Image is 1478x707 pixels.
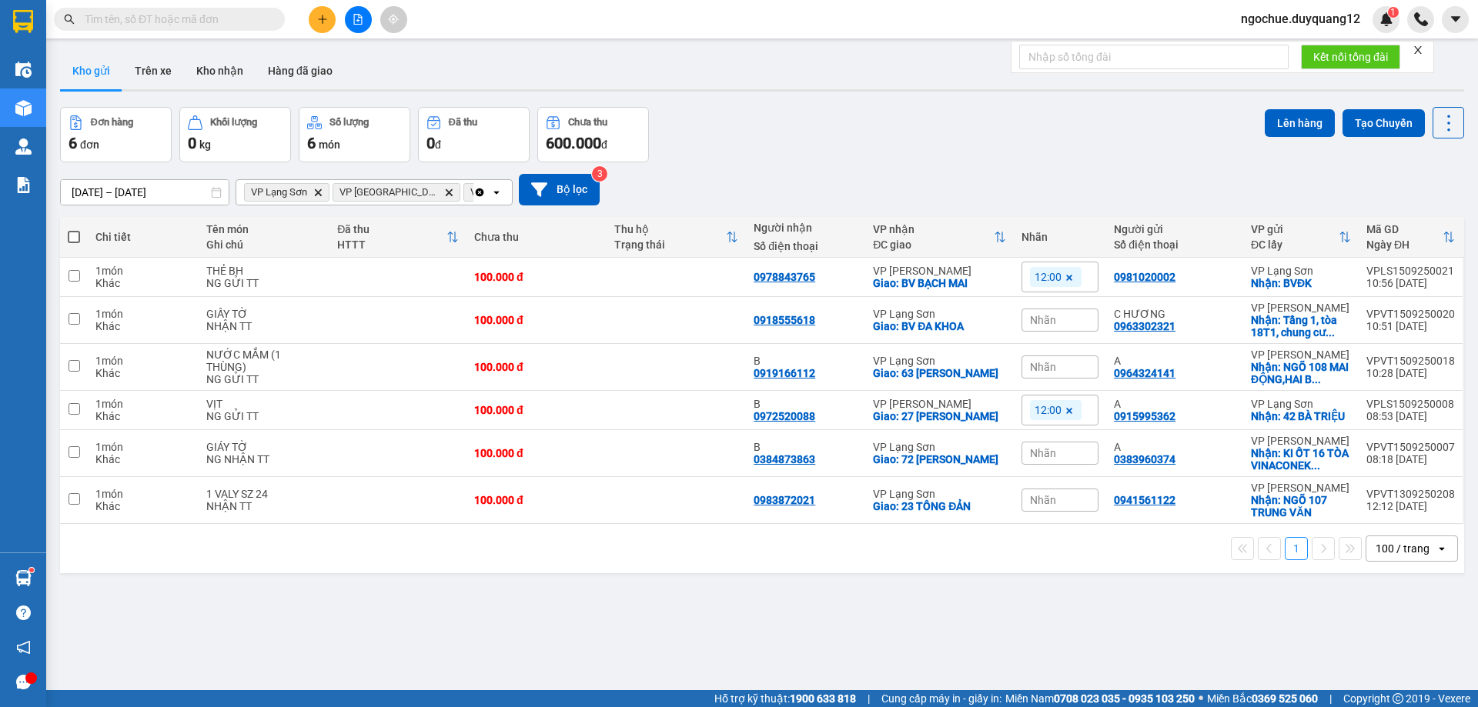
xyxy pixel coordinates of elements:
div: 100.000 đ [474,404,599,416]
div: Nhận: 42 BÀ TRIỆU [1251,410,1351,422]
svg: open [1436,542,1448,555]
button: Kết nối tổng đài [1301,45,1400,69]
span: Kết nối tổng đài [1313,48,1388,65]
strong: 0708 023 035 - 0935 103 250 [1054,692,1195,705]
input: Nhập số tổng đài [1019,45,1289,69]
span: Nhãn [1030,361,1056,373]
div: Số lượng [329,117,369,128]
div: 100.000 đ [474,314,599,326]
img: warehouse-icon [15,100,32,116]
span: ... [1312,373,1321,385]
div: 08:18 [DATE] [1366,453,1455,465]
span: VP Hà Nội, close by backspace [333,183,460,202]
div: VP Lạng Sơn [873,308,1006,320]
div: A [1114,398,1236,410]
img: warehouse-icon [15,62,32,78]
div: 0941561122 [1114,494,1175,506]
div: Ghi chú [206,238,322,251]
span: aim [388,14,399,25]
span: notification [16,640,31,655]
span: caret-down [1449,12,1463,26]
div: VPVT1309250208 [1366,488,1455,500]
div: HTTT [337,238,446,251]
div: 100.000 đ [474,361,599,373]
div: 1 món [95,398,191,410]
th: Toggle SortBy [1243,217,1359,258]
div: 0981020002 [1114,271,1175,283]
div: VP Lạng Sơn [1251,398,1351,410]
div: 0978843765 [754,271,815,283]
div: 1 món [95,355,191,367]
div: 1 VALY SZ 24 [206,488,322,500]
strong: 0369 525 060 [1252,692,1318,705]
div: B [754,398,858,410]
div: NHẬN TT [206,500,322,512]
div: 0964324141 [1114,367,1175,379]
span: VP Hà Nội [339,186,438,198]
div: 100.000 đ [474,271,599,283]
div: Số điện thoại [754,240,858,252]
span: question-circle [16,605,31,620]
div: VP Lạng Sơn [873,355,1006,367]
div: GIÁY TỜ [206,441,322,453]
span: Miền Nam [1005,690,1195,707]
span: món [319,138,340,151]
div: Khác [95,410,191,422]
span: VP Minh Khai, close by backspace [463,183,581,202]
img: logo-vxr [13,10,33,33]
span: Cung cấp máy in - giấy in: [881,690,1001,707]
div: 100.000 đ [474,447,599,459]
input: Tìm tên, số ĐT hoặc mã đơn [85,11,266,28]
div: A [1114,441,1236,453]
span: VP Lạng Sơn [251,186,307,198]
div: B [754,355,858,367]
div: C HƯƠNG [1114,308,1236,320]
button: Trên xe [122,52,184,89]
div: VP [PERSON_NAME] [1251,435,1351,447]
button: Đơn hàng6đơn [60,107,172,162]
div: THẺ BH [206,265,322,277]
button: Số lượng6món [299,107,410,162]
div: VP [PERSON_NAME] [1251,482,1351,494]
div: VPLS1509250021 [1366,265,1455,277]
sup: 1 [29,568,34,572]
img: icon-new-feature [1379,12,1393,26]
div: 0915995362 [1114,410,1175,422]
button: Bộ lọc [519,174,600,205]
div: Đơn hàng [91,117,133,128]
button: file-add [345,6,372,33]
div: VP nhận [873,223,994,235]
span: Nhãn [1030,314,1056,326]
span: 6 [307,134,316,152]
div: Nhãn [1022,231,1098,243]
div: Nhận: Tầng 1, tòa 18T1, chung cư CT15 Việt Hưng Green Park,LONG BIÊN,HÀ NỘI [1251,314,1351,338]
div: VP Lạng Sơn [873,488,1006,500]
div: Giao: 63 TẠ QUANG BỬU [873,367,1006,379]
div: Nhận: BVĐK [1251,277,1351,289]
button: Chưa thu600.000đ [537,107,649,162]
th: Toggle SortBy [329,217,466,258]
div: VP [PERSON_NAME] [873,265,1006,277]
span: Nhãn [1030,447,1056,459]
span: Miền Bắc [1207,690,1318,707]
div: 10:56 [DATE] [1366,277,1455,289]
div: VP Lạng Sơn [873,441,1006,453]
div: Tên món [206,223,322,235]
div: Ngày ĐH [1366,238,1443,251]
span: ... [1326,326,1335,338]
sup: 3 [592,166,607,182]
button: Kho gửi [60,52,122,89]
div: Chưa thu [474,231,599,243]
div: Trạng thái [614,238,727,251]
div: Khác [95,320,191,332]
div: 100.000 đ [474,494,599,506]
th: Toggle SortBy [607,217,747,258]
div: NG GỬI TT [206,410,322,422]
div: Nhận: NGÕ 107 TRUNG VĂN [1251,494,1351,519]
button: Khối lượng0kg [179,107,291,162]
button: 1 [1285,537,1308,560]
div: 0983872021 [754,494,815,506]
span: close [1413,45,1423,55]
span: message [16,675,31,689]
div: VP Lạng Sơn [1251,265,1351,277]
